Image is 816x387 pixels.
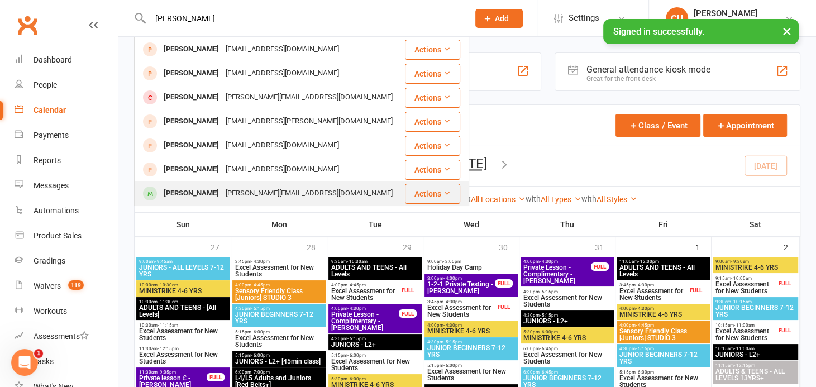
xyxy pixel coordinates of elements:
[427,368,516,381] span: Excel Assessment for New Students
[777,19,797,43] button: ×
[34,231,82,240] div: Product Sales
[523,318,612,324] span: JUNIORS - L2+
[251,353,270,358] span: - 6:00pm
[619,351,708,365] span: JUNIOR BEGINNERS 7-12 YRS
[775,326,793,335] div: FULL
[15,299,118,324] a: Workouts
[619,346,708,351] span: 4:30pm
[331,311,399,331] span: Private Lesson - Complimentary - [PERSON_NAME]
[734,346,755,351] span: - 11:00am
[405,160,460,180] button: Actions
[695,237,711,256] div: 1
[160,89,222,106] div: [PERSON_NAME]
[731,259,749,264] span: - 9:30am
[34,55,72,64] div: Dashboard
[619,323,708,328] span: 4:00pm
[160,137,222,154] div: [PERSON_NAME]
[541,195,581,204] a: All Types
[471,195,526,204] a: All Locations
[139,259,227,264] span: 9:00am
[499,237,519,256] div: 30
[15,223,118,249] a: Product Sales
[347,336,366,341] span: - 5:15pm
[427,281,495,294] span: 1-2-1 Private Testing - [PERSON_NAME]
[307,237,327,256] div: 28
[139,288,227,294] span: MINISTRIKE 4-6 YRS
[731,276,752,281] span: - 10:00am
[158,299,178,304] span: - 11:30am
[405,40,460,60] button: Actions
[427,276,495,281] span: 3:00pm
[15,324,118,349] a: Assessments
[427,323,516,328] span: 4:00pm
[666,7,688,30] div: CU
[586,75,710,83] div: Great for the front desk
[715,328,776,341] span: Excel Assessment for New Students
[427,264,516,271] span: Holiday Day Camp
[715,276,776,281] span: 9:15am
[222,41,342,58] div: [EMAIL_ADDRESS][DOMAIN_NAME]
[331,259,419,264] span: 9:30am
[251,370,270,375] span: - 7:00pm
[139,304,227,318] span: ADULTS AND TEENS - [All Levels]
[235,311,323,324] span: JUNIOR BEGINNERS 7-12 YRS
[139,283,227,288] span: 10:00am
[222,161,342,178] div: [EMAIL_ADDRESS][DOMAIN_NAME]
[235,370,323,375] span: 6:00pm
[595,237,615,256] div: 31
[34,332,89,341] div: Assessments
[619,311,708,318] span: MINISTRIKE 4-6 YRS
[235,259,323,264] span: 3:45pm
[34,131,69,140] div: Payments
[427,259,516,264] span: 9:00am
[540,370,558,375] span: - 6:45pm
[34,256,65,265] div: Gradings
[615,114,700,137] button: Class / Event
[526,194,541,203] strong: with
[251,329,270,335] span: - 6:00pm
[34,181,69,190] div: Messages
[703,114,787,137] button: Appointment
[331,306,399,311] span: 4:00pm
[523,313,612,318] span: 4:30pm
[15,349,118,374] a: Tasks
[615,213,712,236] th: Fri
[581,194,597,203] strong: with
[540,346,558,351] span: - 6:45pm
[207,373,225,381] div: FULL
[235,283,323,288] span: 4:00pm
[15,123,118,148] a: Payments
[427,340,516,345] span: 4:30pm
[591,262,609,271] div: FULL
[495,303,513,311] div: FULL
[443,323,462,328] span: - 4:30pm
[715,368,796,381] span: ADULTS & TEENS - ALL LEVELS 13YRS+
[235,358,323,365] span: JUNIORS - L2+ [45min class]
[13,11,41,39] a: Clubworx
[731,299,752,304] span: - 10:15am
[619,283,688,288] span: 3:45pm
[619,306,708,311] span: 4:00pm
[160,113,222,130] div: [PERSON_NAME]
[139,346,227,351] span: 11:30am
[139,370,207,375] span: 11:30am
[523,346,612,351] span: 6:00pm
[694,8,757,18] div: [PERSON_NAME]
[443,363,462,368] span: - 6:00pm
[405,184,460,204] button: Actions
[403,237,423,256] div: 29
[405,88,460,108] button: Actions
[427,363,516,368] span: 5:15pm
[222,65,342,82] div: [EMAIL_ADDRESS][DOMAIN_NAME]
[34,307,67,316] div: Workouts
[636,346,654,351] span: - 5:15pm
[636,306,654,311] span: - 4:30pm
[443,340,462,345] span: - 5:15pm
[331,264,419,278] span: ADULTS AND TEENS - All Levels
[331,358,419,371] span: Excel Assessment for New Students
[523,289,612,294] span: 4:30pm
[540,289,558,294] span: - 5:15pm
[715,323,776,328] span: 10:15am
[15,148,118,173] a: Reports
[135,213,231,236] th: Sun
